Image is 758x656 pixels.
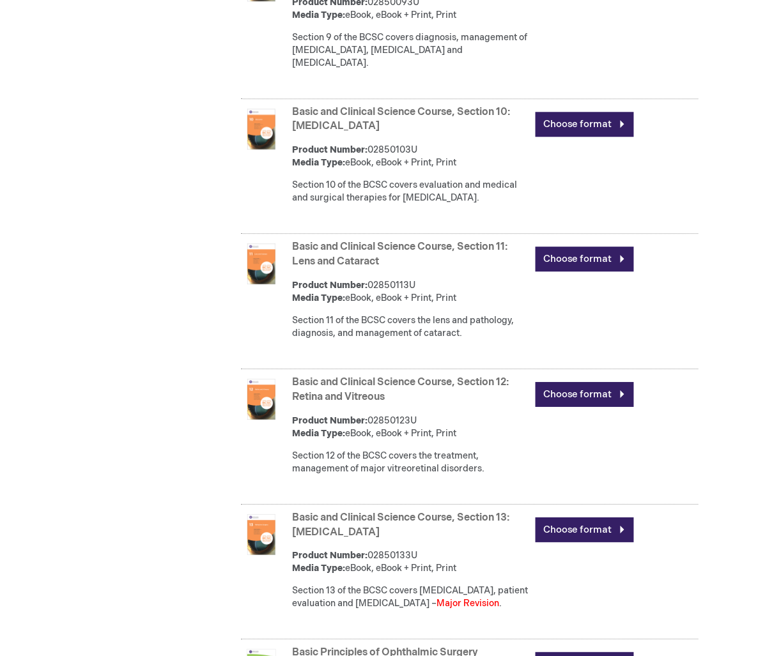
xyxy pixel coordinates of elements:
[292,584,529,610] div: Section 13 of the BCSC covers [MEDICAL_DATA], patient evaluation and [MEDICAL_DATA] – .
[241,514,282,555] img: Basic and Clinical Science Course, Section 13: Refractive Surgery
[536,247,634,271] a: Choose format
[292,280,367,291] strong: Product Number:
[292,314,529,340] div: Section 11 of the BCSC covers the lens and pathology, diagnosis, and management of cataract.
[292,179,529,204] div: Section 10 of the BCSC covers evaluation and medical and surgical therapies for [MEDICAL_DATA].
[292,241,507,268] a: Basic and Clinical Science Course, Section 11: Lens and Cataract
[536,382,634,407] a: Choose format
[292,144,367,155] strong: Product Number:
[536,112,634,137] a: Choose format
[241,243,282,284] img: Basic and Clinical Science Course, Section 11: Lens and Cataract
[292,144,529,169] div: 02850103U eBook, eBook + Print, Print
[292,428,345,439] strong: Media Type:
[292,450,529,475] div: Section 12 of the BCSC covers the treatment, management of major vitreoretinal disorders.
[292,376,509,403] a: Basic and Clinical Science Course, Section 12: Retina and Vitreous
[292,415,367,426] strong: Product Number:
[292,31,529,70] div: Section 9 of the BCSC covers diagnosis, management of [MEDICAL_DATA], [MEDICAL_DATA] and [MEDICAL...
[292,550,367,561] strong: Product Number:
[536,517,634,542] a: Choose format
[292,415,529,440] div: 02850123U eBook, eBook + Print, Print
[292,549,529,575] div: 02850133U eBook, eBook + Print, Print
[241,379,282,420] img: Basic and Clinical Science Course, Section 12: Retina and Vitreous
[292,279,529,305] div: 02850113U eBook, eBook + Print, Print
[437,598,499,609] font: Major Revision
[292,293,345,303] strong: Media Type:
[292,157,345,168] strong: Media Type:
[292,512,509,538] a: Basic and Clinical Science Course, Section 13: [MEDICAL_DATA]
[241,109,282,149] img: Basic and Clinical Science Course, Section 10: Glaucoma
[292,106,510,133] a: Basic and Clinical Science Course, Section 10: [MEDICAL_DATA]
[292,10,345,20] strong: Media Type:
[292,563,345,574] strong: Media Type:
